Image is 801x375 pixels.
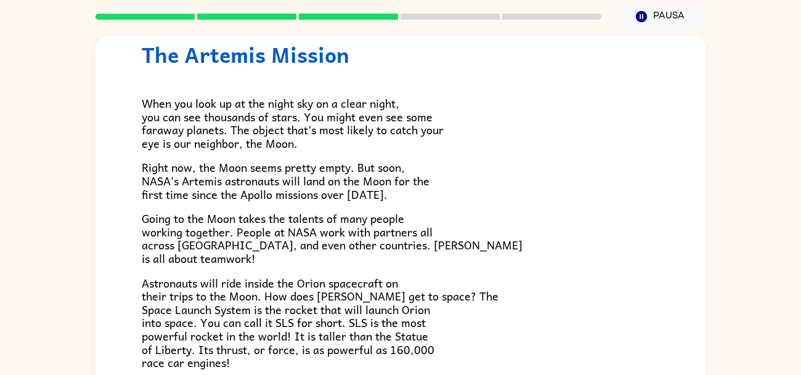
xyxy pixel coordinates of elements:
[142,209,522,267] span: Going to the Moon takes the talents of many people working together. People at NASA work with par...
[142,94,444,152] span: When you look up at the night sky on a clear night, you can see thousands of stars. You might eve...
[142,158,429,203] span: Right now, the Moon seems pretty empty. But soon, NASA’s Artemis astronauts will land on the Moon...
[142,274,498,372] span: Astronauts will ride inside the Orion spacecraft on their trips to the Moon. How does [PERSON_NAM...
[616,2,705,31] button: Pausa
[142,42,659,67] h1: The Artemis Mission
